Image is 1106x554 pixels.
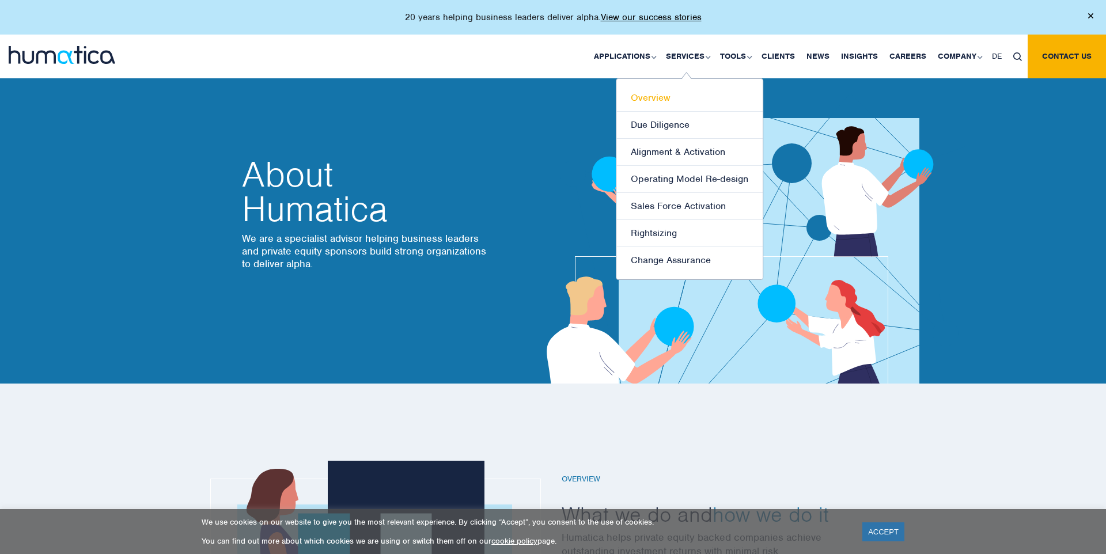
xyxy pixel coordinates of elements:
a: News [801,35,835,78]
a: Services [660,35,714,78]
a: Alignment & Activation [616,139,763,166]
a: DE [986,35,1007,78]
span: DE [992,51,1002,61]
a: View our success stories [601,12,702,23]
a: Change Assurance [616,247,763,274]
a: Contact us [1028,35,1106,78]
span: how we do it [713,501,829,528]
a: Careers [884,35,932,78]
a: Sales Force Activation [616,193,763,220]
img: logo [9,46,115,64]
p: You can find out more about which cookies we are using or switch them off on our page. [202,536,848,546]
p: 20 years helping business leaders deliver alpha. [405,12,702,23]
img: search_icon [1013,52,1022,61]
a: Rightsizing [616,220,763,247]
a: ACCEPT [862,522,904,541]
p: We use cookies on our website to give you the most relevant experience. By clicking “Accept”, you... [202,517,848,527]
a: Company [932,35,986,78]
a: cookie policy [491,536,537,546]
h2: What we do and [562,501,873,528]
a: Overview [616,85,763,112]
p: We are a specialist advisor helping business leaders and private equity sponsors build strong org... [242,232,490,270]
span: About [242,157,490,192]
a: Operating Model Re-design [616,166,763,193]
h6: Overview [562,475,873,484]
a: Tools [714,35,756,78]
a: Due Diligence [616,112,763,139]
a: Clients [756,35,801,78]
h2: Humatica [242,157,490,226]
a: Applications [588,35,660,78]
a: Insights [835,35,884,78]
